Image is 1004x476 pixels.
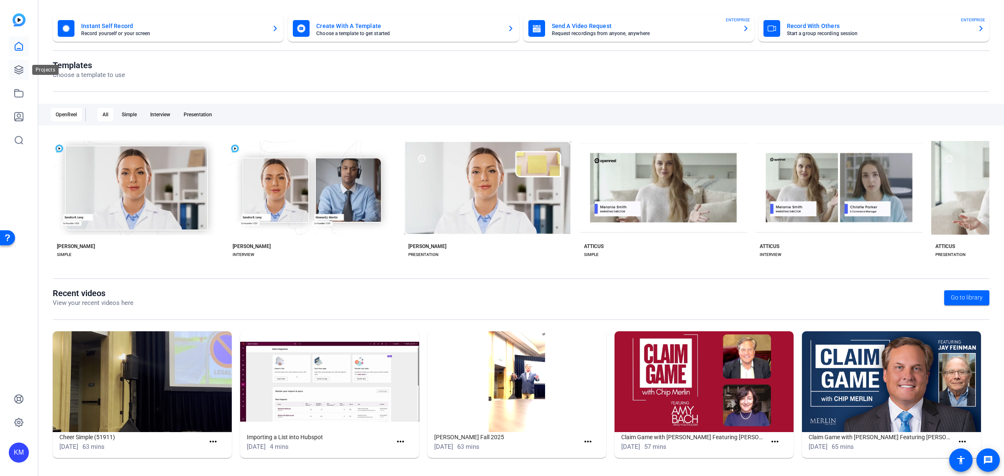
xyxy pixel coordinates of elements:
[758,15,989,42] button: Record With OthersStart a group recording sessionENTERPRISE
[32,65,59,75] div: Projects
[726,17,750,23] span: ENTERPRISE
[9,443,29,463] div: KM
[802,331,981,432] img: Claim Game with Chip Merlin Featuring Jay Feinman, Author of Delay, Deny, Defend
[233,251,254,258] div: INTERVIEW
[247,432,392,442] h1: Importing a List into Hubspot
[809,432,954,442] h1: Claim Game with [PERSON_NAME] Featuring [PERSON_NAME], Author of [PERSON_NAME]
[53,70,125,80] p: Choose a template to use
[434,443,453,450] span: [DATE]
[809,443,827,450] span: [DATE]
[760,243,779,250] div: ATTICUS
[82,443,105,450] span: 63 mins
[57,251,72,258] div: SIMPLE
[53,298,133,308] p: View your recent videos here
[57,243,95,250] div: [PERSON_NAME]
[434,432,579,442] h1: [PERSON_NAME] Fall 2025
[552,31,736,36] mat-card-subtitle: Request recordings from anyone, anywhere
[957,437,968,447] mat-icon: more_horiz
[552,21,736,31] mat-card-title: Send A Video Request
[179,108,217,121] div: Presentation
[53,15,284,42] button: Instant Self RecordRecord yourself or your screen
[583,437,593,447] mat-icon: more_horiz
[395,437,406,447] mat-icon: more_horiz
[270,443,289,450] span: 4 mins
[247,443,266,450] span: [DATE]
[615,331,794,432] img: Claim Game with Chip Merlin Featuring Amy Bach
[233,243,271,250] div: [PERSON_NAME]
[457,443,479,450] span: 63 mins
[81,31,265,36] mat-card-subtitle: Record yourself or your screen
[621,443,640,450] span: [DATE]
[240,331,419,432] img: Importing a List into Hubspot
[770,437,780,447] mat-icon: more_horiz
[935,243,955,250] div: ATTICUS
[53,288,133,298] h1: Recent videos
[832,443,854,450] span: 65 mins
[523,15,754,42] button: Send A Video RequestRequest recordings from anyone, anywhereENTERPRISE
[944,290,989,305] a: Go to library
[644,443,666,450] span: 57 mins
[13,13,26,26] img: blue-gradient.svg
[53,60,125,70] h1: Templates
[316,21,500,31] mat-card-title: Create With A Template
[760,251,781,258] div: INTERVIEW
[621,432,766,442] h1: Claim Game with [PERSON_NAME] Featuring [PERSON_NAME]
[408,243,446,250] div: [PERSON_NAME]
[97,108,113,121] div: All
[584,251,599,258] div: SIMPLE
[956,455,966,465] mat-icon: accessibility
[787,31,971,36] mat-card-subtitle: Start a group recording session
[59,443,78,450] span: [DATE]
[59,432,205,442] h1: Cheer Simple (51911)
[961,17,985,23] span: ENTERPRISE
[208,437,218,447] mat-icon: more_horiz
[145,108,175,121] div: Interview
[935,251,966,258] div: PRESENTATION
[117,108,142,121] div: Simple
[584,243,604,250] div: ATTICUS
[53,331,232,432] img: Cheer Simple (51911)
[408,251,438,258] div: PRESENTATION
[316,31,500,36] mat-card-subtitle: Choose a template to get started
[983,455,993,465] mat-icon: message
[51,108,82,121] div: OpenReel
[288,15,519,42] button: Create With A TemplateChoose a template to get started
[81,21,265,31] mat-card-title: Instant Self Record
[951,293,983,302] span: Go to library
[787,21,971,31] mat-card-title: Record With Others
[428,331,607,432] img: TAPIA Fall 2025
